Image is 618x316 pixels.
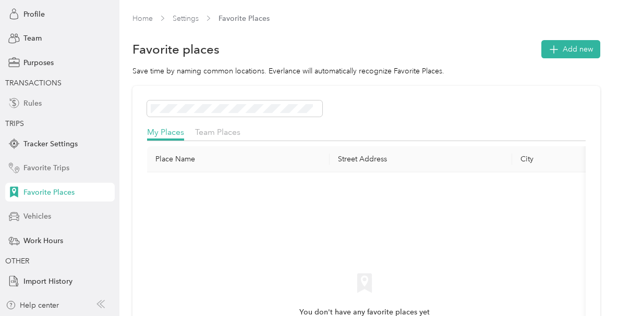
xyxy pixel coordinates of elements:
[23,98,42,109] span: Rules
[219,13,270,24] span: Favorite Places
[132,44,220,55] h1: Favorite places
[132,66,600,77] div: Save time by naming common locations. Everlance will automatically recognize Favorite Places.
[173,14,199,23] a: Settings
[6,300,59,311] button: Help center
[563,44,593,55] span: Add new
[23,33,42,44] span: Team
[195,127,240,137] span: Team Places
[23,187,75,198] span: Favorite Places
[23,162,69,173] span: Favorite Trips
[23,9,45,20] span: Profile
[330,146,512,172] th: Street Address
[541,40,600,58] button: Add new
[23,211,51,222] span: Vehicles
[23,138,78,149] span: Tracker Settings
[5,79,62,87] span: TRANSACTIONS
[23,235,63,246] span: Work Hours
[5,119,24,128] span: TRIPS
[132,14,153,23] a: Home
[23,276,72,287] span: Import History
[147,146,330,172] th: Place Name
[147,127,184,137] span: My Places
[23,57,54,68] span: Purposes
[512,146,600,172] th: City
[560,258,618,316] iframe: Everlance-gr Chat Button Frame
[5,257,29,266] span: OTHER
